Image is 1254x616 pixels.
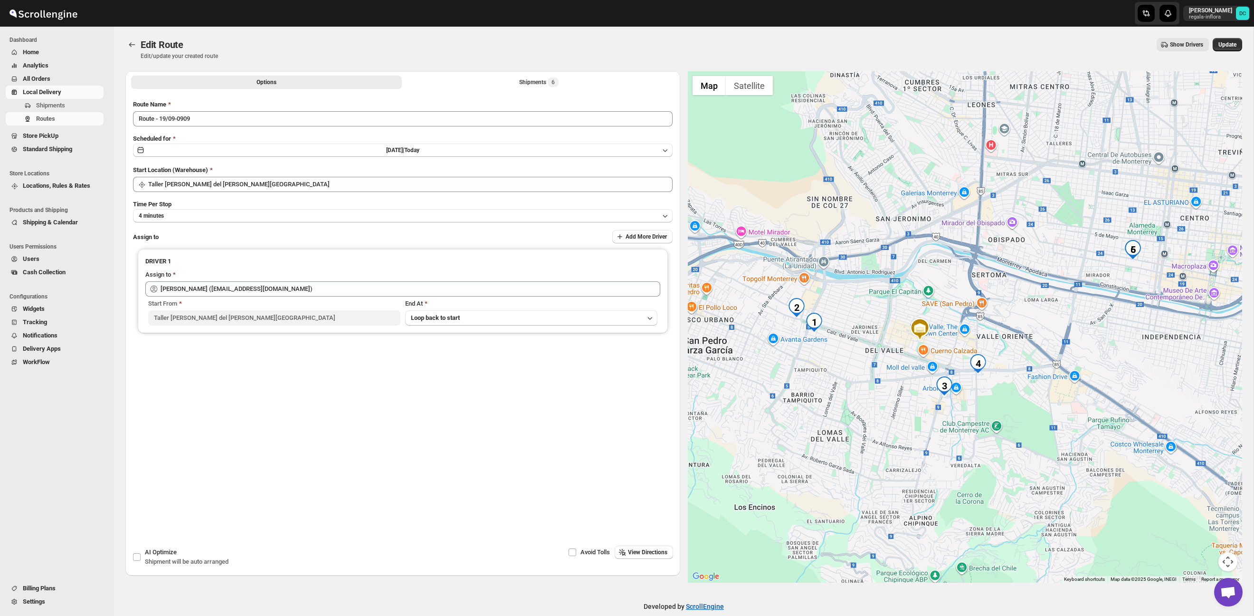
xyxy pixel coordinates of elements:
img: Google [690,570,722,583]
button: Map camera controls [1218,552,1237,571]
span: [DATE] | [386,147,404,154]
button: All Orders [6,72,104,86]
button: Show Drivers [1157,38,1209,51]
span: Dashboard [9,36,107,44]
span: Store PickUp [23,132,58,139]
button: [DATE]|Today [133,144,673,157]
span: Products and Shipping [9,206,107,214]
span: Delivery Apps [23,345,61,352]
span: Loop back to start [411,314,460,321]
input: Eg: Bengaluru Route [133,111,673,126]
a: Terms (opens in new tab) [1182,577,1196,582]
span: Local Delivery [23,88,61,96]
span: Map data ©2025 Google, INEGI [1111,577,1177,582]
span: Cash Collection [23,269,66,276]
span: View Directions [628,549,667,556]
button: Widgets [6,302,104,316]
span: Widgets [23,305,45,312]
p: regala-inflora [1189,14,1232,20]
button: Routes [125,38,139,51]
button: Keyboard shortcuts [1064,576,1105,583]
span: Shipment will be auto arranged [145,558,228,565]
button: Show satellite imagery [726,76,773,95]
span: Billing Plans [23,585,56,592]
span: Store Locations [9,170,107,177]
div: 2 [787,298,806,317]
span: Update [1218,41,1236,48]
span: All Orders [23,75,50,82]
span: Start Location (Warehouse) [133,166,208,173]
span: Options [256,78,276,86]
span: Standard Shipping [23,145,72,153]
button: Show street map [693,76,726,95]
span: Start From [148,300,177,307]
span: Notifications [23,332,57,339]
span: Edit Route [141,39,183,50]
button: Add More Driver [612,230,673,243]
span: Today [404,147,419,154]
div: Open chat [1214,578,1243,606]
span: Shipping & Calendar [23,219,78,226]
button: Selected Shipments [404,76,674,89]
h3: DRIVER 1 [145,257,660,266]
a: ScrollEngine [686,603,724,610]
button: Analytics [6,59,104,72]
span: Time Per Stop [133,201,171,208]
span: Analytics [23,62,48,69]
button: Shipping & Calendar [6,216,104,229]
button: Users [6,252,104,266]
button: Update [1213,38,1242,51]
span: 4 minutes [139,212,164,220]
p: Developed by [644,602,724,611]
span: Route Name [133,101,166,108]
p: [PERSON_NAME] [1189,7,1232,14]
button: Locations, Rules & Rates [6,179,104,192]
span: Scheduled for [133,135,171,142]
div: 1 [805,313,824,332]
span: Users Permissions [9,243,107,250]
span: Locations, Rules & Rates [23,182,90,189]
div: All Route Options [125,92,680,452]
button: 4 minutes [133,209,673,222]
span: Routes [36,115,55,122]
span: Avoid Tolls [580,549,610,556]
div: 6 [1123,240,1142,259]
button: Routes [6,112,104,125]
button: Shipments [6,99,104,112]
input: Search assignee [161,281,660,297]
button: WorkFlow [6,356,104,369]
span: WorkFlow [23,358,50,366]
span: Assign to [133,233,159,241]
button: User menu [1183,6,1250,21]
span: Shipments [36,102,65,109]
a: Report a map error [1201,577,1239,582]
span: Add More Driver [626,233,667,241]
button: Delivery Apps [6,342,104,356]
button: Cash Collection [6,266,104,279]
span: AI Optimize [145,549,177,556]
img: ScrollEngine [8,1,79,25]
button: View Directions [615,546,673,559]
button: Tracking [6,316,104,329]
div: Assign to [145,270,171,279]
div: Shipments [519,77,559,87]
span: Configurations [9,293,107,300]
div: End At [405,299,657,308]
div: 3 [935,376,954,395]
span: Users [23,255,39,262]
a: Open this area in Google Maps (opens a new window) [690,570,722,583]
button: Billing Plans [6,582,104,595]
p: Edit/update your created route [141,52,218,60]
span: Show Drivers [1170,41,1203,48]
span: Tracking [23,318,47,326]
button: Settings [6,595,104,608]
input: Search location [148,177,673,192]
span: Home [23,48,39,56]
text: DC [1239,10,1246,17]
div: 4 [969,354,988,373]
button: All Route Options [131,76,402,89]
button: Home [6,46,104,59]
button: Notifications [6,329,104,342]
span: 6 [551,78,555,86]
span: Settings [23,598,45,605]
